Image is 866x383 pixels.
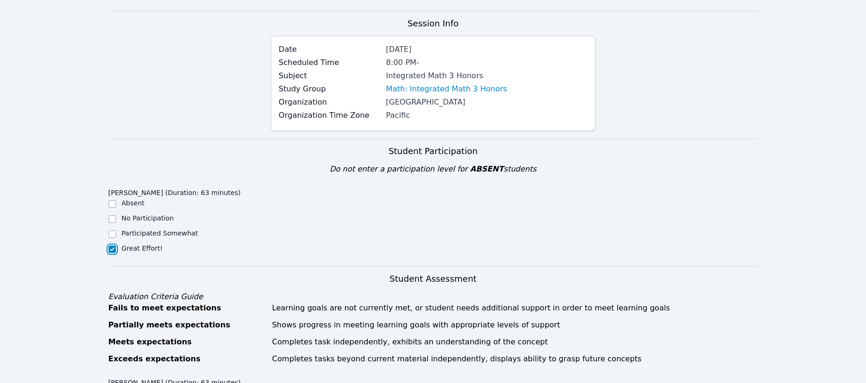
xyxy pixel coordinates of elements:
[279,97,381,108] label: Organization
[122,214,174,222] label: No Participation
[279,83,381,95] label: Study Group
[108,272,758,285] h3: Student Assessment
[279,57,381,68] label: Scheduled Time
[279,70,381,81] label: Subject
[108,302,266,314] div: Fails to meet expectations
[122,244,163,252] label: Great Effort!
[386,83,507,95] a: Math: Integrated Math 3 Honors
[108,319,266,331] div: Partially meets expectations
[122,229,198,237] label: Participated Somewhat
[386,44,587,55] div: [DATE]
[386,97,587,108] div: [GEOGRAPHIC_DATA]
[108,336,266,348] div: Meets expectations
[272,319,758,331] div: Shows progress in meeting learning goals with appropriate levels of support
[108,353,266,365] div: Exceeds expectations
[272,302,758,314] div: Learning goals are not currently met, or student needs additional support in order to meet learni...
[108,145,758,158] h3: Student Participation
[272,353,758,365] div: Completes tasks beyond current material independently, displays ability to grasp future concepts
[386,110,587,121] div: Pacific
[108,184,241,198] legend: [PERSON_NAME] (Duration: 63 minutes)
[279,44,381,55] label: Date
[408,17,458,30] h3: Session Info
[386,57,587,68] div: 8:00 PM -
[122,199,145,207] label: Absent
[470,164,503,173] span: ABSENT
[386,70,587,81] div: Integrated Math 3 Honors
[108,163,758,175] div: Do not enter a participation level for students
[279,110,381,121] label: Organization Time Zone
[272,336,758,348] div: Completes task independently, exhibits an understanding of the concept
[108,291,758,302] div: Evaluation Criteria Guide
